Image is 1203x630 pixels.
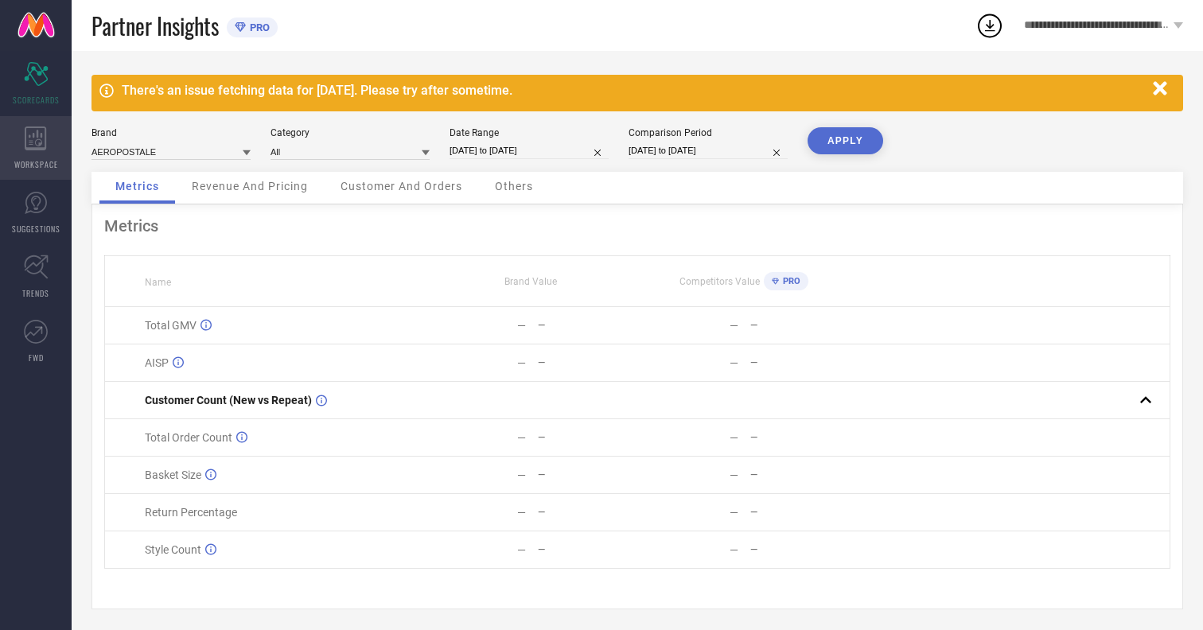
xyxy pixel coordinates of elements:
div: Category [271,127,430,138]
div: Comparison Period [629,127,788,138]
div: — [517,431,526,444]
span: FWD [29,352,44,364]
span: Basket Size [145,469,201,481]
span: TRENDS [22,287,49,299]
div: — [730,543,738,556]
div: — [538,432,637,443]
div: — [750,357,849,368]
span: WORKSPACE [14,158,58,170]
span: Total GMV [145,319,197,332]
span: Customer Count (New vs Repeat) [145,394,312,406]
div: — [517,319,526,332]
div: — [750,469,849,480]
span: Name [145,277,171,288]
div: Metrics [104,216,1170,235]
input: Select date range [450,142,609,159]
div: There's an issue fetching data for [DATE]. Please try after sometime. [122,83,1145,98]
span: Partner Insights [91,10,219,42]
div: — [750,320,849,331]
span: SUGGESTIONS [12,223,60,235]
div: Brand [91,127,251,138]
div: — [750,432,849,443]
div: Open download list [975,11,1004,40]
div: — [730,506,738,519]
span: Revenue And Pricing [192,180,308,192]
div: — [538,507,637,518]
div: — [730,469,738,481]
span: PRO [246,21,270,33]
div: — [730,356,738,369]
div: Date Range [450,127,609,138]
div: — [538,469,637,480]
div: — [538,357,637,368]
div: — [538,544,637,555]
div: — [730,431,738,444]
div: — [517,543,526,556]
div: — [517,469,526,481]
span: Others [495,180,533,192]
span: PRO [779,276,800,286]
span: Style Count [145,543,201,556]
div: — [517,356,526,369]
div: — [730,319,738,332]
span: Total Order Count [145,431,232,444]
span: AISP [145,356,169,369]
div: — [517,506,526,519]
div: — [750,507,849,518]
div: — [750,544,849,555]
span: Return Percentage [145,506,237,519]
button: APPLY [808,127,883,154]
span: Metrics [115,180,159,192]
div: — [538,320,637,331]
span: Customer And Orders [341,180,462,192]
span: Brand Value [504,276,557,287]
span: Competitors Value [679,276,760,287]
span: SCORECARDS [13,94,60,106]
input: Select comparison period [629,142,788,159]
